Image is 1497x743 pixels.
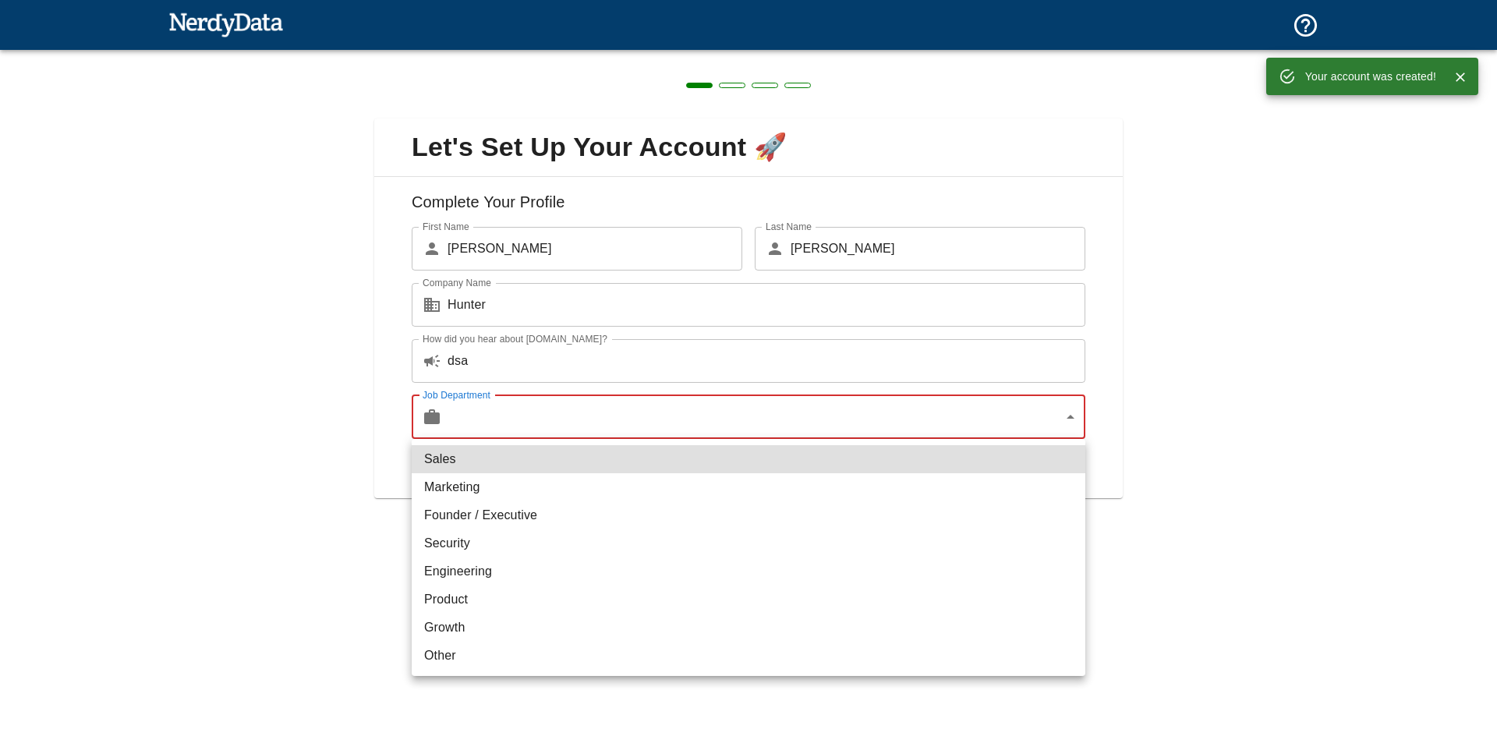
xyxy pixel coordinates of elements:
li: Other [412,642,1085,670]
iframe: Drift Widget Chat Controller [1419,632,1478,692]
li: Product [412,586,1085,614]
li: Engineering [412,557,1085,586]
button: Close [1449,65,1472,89]
li: Growth [412,614,1085,642]
li: Security [412,529,1085,557]
li: Founder / Executive [412,501,1085,529]
div: Your account was created! [1305,62,1436,90]
li: Sales [412,445,1085,473]
li: Marketing [412,473,1085,501]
